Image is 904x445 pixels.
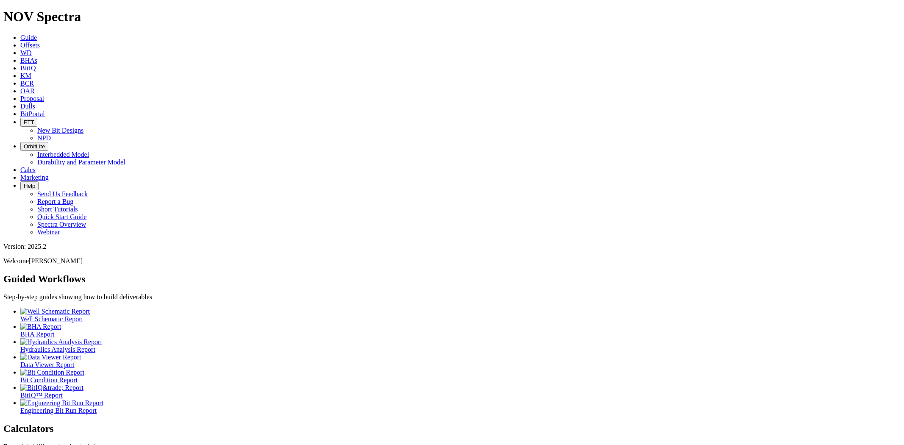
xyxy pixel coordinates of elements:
span: Help [24,183,35,189]
a: BitIQ [20,64,36,72]
div: Version: 2025.2 [3,243,901,250]
a: Data Viewer Report Data Viewer Report [20,353,901,368]
a: Proposal [20,95,44,102]
h2: Guided Workflows [3,273,901,285]
a: BitIQ&trade; Report BitIQ™ Report [20,384,901,399]
a: Offsets [20,42,40,49]
a: Webinar [37,228,60,236]
button: Help [20,181,39,190]
h1: NOV Spectra [3,9,901,25]
a: BCR [20,80,34,87]
span: Hydraulics Analysis Report [20,346,95,353]
a: Send Us Feedback [37,190,88,197]
a: KM [20,72,31,79]
p: Welcome [3,257,901,265]
a: Quick Start Guide [37,213,86,220]
h2: Calculators [3,423,901,434]
p: Step-by-step guides showing how to build deliverables [3,293,901,301]
img: BHA Report [20,323,61,331]
img: Hydraulics Analysis Report [20,338,102,346]
button: FTT [20,118,37,127]
a: BHAs [20,57,37,64]
img: Data Viewer Report [20,353,81,361]
span: BHA Report [20,331,54,338]
a: Interbedded Model [37,151,89,158]
a: Spectra Overview [37,221,86,228]
span: Engineering Bit Run Report [20,407,97,414]
img: Bit Condition Report [20,369,84,376]
a: New Bit Designs [37,127,83,134]
a: Short Tutorials [37,206,78,213]
a: Report a Bug [37,198,73,205]
a: Durability and Parameter Model [37,159,125,166]
a: Hydraulics Analysis Report Hydraulics Analysis Report [20,338,901,353]
a: Well Schematic Report Well Schematic Report [20,308,901,323]
a: Calcs [20,166,36,173]
span: BitIQ™ Report [20,392,63,399]
img: BitIQ&trade; Report [20,384,83,392]
a: Guide [20,34,37,41]
a: Marketing [20,174,49,181]
a: Bit Condition Report Bit Condition Report [20,369,901,384]
img: Well Schematic Report [20,308,90,315]
a: BitPortal [20,110,45,117]
a: Dulls [20,103,35,110]
span: Well Schematic Report [20,315,83,323]
img: Engineering Bit Run Report [20,399,103,407]
span: [PERSON_NAME] [29,257,83,264]
span: OrbitLite [24,143,45,150]
span: Data Viewer Report [20,361,75,368]
a: WD [20,49,32,56]
span: Bit Condition Report [20,376,78,384]
a: NPD [37,134,51,142]
button: OrbitLite [20,142,48,151]
a: Engineering Bit Run Report Engineering Bit Run Report [20,399,901,414]
a: BHA Report BHA Report [20,323,901,338]
span: FTT [24,119,34,125]
a: OAR [20,87,35,95]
